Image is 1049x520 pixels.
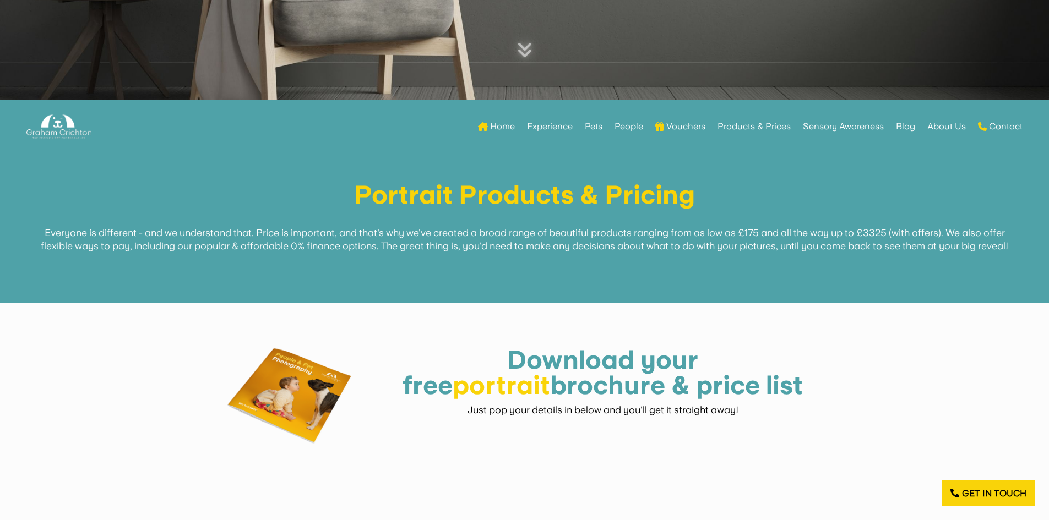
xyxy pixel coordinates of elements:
span: Everyone is different - and we understand that. Price is important, and that's why we've created ... [41,227,1008,251]
p: Just pop your details in below and you'll get it straight away! [384,403,822,417]
a: Pets [585,105,602,148]
img: Graham Crichton Photography Logo - Graham Crichton - Belfast Family & Pet Photography Studio [26,112,91,142]
a: Vouchers [655,105,705,148]
img: brochurecover [227,347,351,445]
a: Blog [896,105,915,148]
a: About Us [927,105,966,148]
font: portrait [453,370,550,400]
a: Home [478,105,515,148]
a: People [615,105,643,148]
a: Experience [527,105,573,148]
h1: Portrait Products & Pricing [28,182,1021,213]
a: Contact [978,105,1023,148]
a: Products & Prices [718,105,791,148]
a: Get in touch [942,480,1035,506]
a: Sensory Awareness [803,105,884,148]
h1: Download your free brochure & price list [384,347,822,403]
